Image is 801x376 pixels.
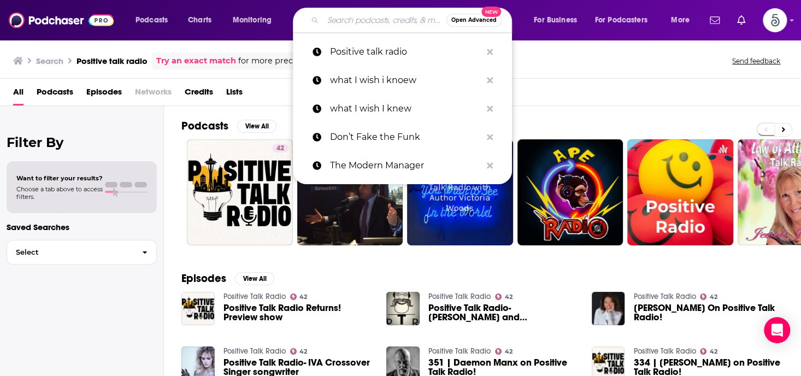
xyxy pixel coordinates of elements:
a: Positive Talk Radio [428,346,491,356]
button: Show profile menu [763,8,787,32]
a: PodcastsView All [181,119,276,133]
span: Positive Talk Radio- [PERSON_NAME] and [PERSON_NAME] sub for [PERSON_NAME] [428,303,579,322]
a: Positive Talk Radio Returns! Preview show [223,303,374,322]
p: what I wish I knew [330,95,481,123]
span: Monitoring [233,13,272,28]
a: 42 [495,293,513,300]
p: Saved Searches [7,222,157,232]
a: EpisodesView All [181,272,274,285]
a: Credits [185,83,213,105]
img: Holly Dowling On Positive Talk Radio! [592,292,625,325]
a: 42 [272,144,288,152]
span: 42 [276,143,284,154]
button: open menu [663,11,703,29]
p: Positive talk radio [330,38,481,66]
a: Holly Dowling On Positive Talk Radio! [633,303,784,322]
div: Open Intercom Messenger [764,317,790,343]
a: Try an exact match [156,55,236,67]
button: View All [235,272,274,285]
span: Select [7,249,133,256]
a: Positive Talk Radio [633,346,696,356]
a: Positive Talk Radio- Eric and Matt sub for Kevin [428,303,579,322]
h3: Search [36,56,63,66]
a: 42 [290,293,308,300]
img: Positive Talk Radio- Eric and Matt sub for Kevin [386,292,420,325]
span: for more precise results [238,55,333,67]
span: Want to filter your results? [16,174,103,182]
a: 42 [700,293,717,300]
button: open menu [128,11,182,29]
a: 42 [290,348,308,355]
a: Positive Talk Radio [223,346,286,356]
img: User Profile [763,8,787,32]
a: Positive talk radio [293,38,512,66]
span: Open Advanced [451,17,497,23]
a: Don’t Fake the Funk [293,123,512,151]
button: View All [237,120,276,133]
a: what I wish I knew [293,95,512,123]
span: Logged in as Spiral5-G2 [763,8,787,32]
button: Select [7,240,157,265]
a: Show notifications dropdown [705,11,724,30]
span: Networks [135,83,172,105]
span: Podcasts [136,13,168,28]
h2: Episodes [181,272,226,285]
span: 42 [710,295,717,299]
a: Positive Talk Radio [428,292,491,301]
span: 42 [299,349,307,354]
button: open menu [225,11,286,29]
button: Send feedback [729,56,784,66]
div: Search podcasts, credits, & more... [303,8,522,33]
span: [PERSON_NAME] On Positive Talk Radio! [633,303,784,322]
a: Lists [226,83,243,105]
a: 42 [700,348,717,355]
a: 42 [495,348,513,355]
span: 42 [299,295,307,299]
p: what I wish i knoew [330,66,481,95]
button: open menu [526,11,591,29]
p: Don’t Fake the Funk [330,123,481,151]
a: Episodes [86,83,122,105]
span: For Business [534,13,577,28]
a: 42 [187,139,293,245]
span: New [481,7,501,17]
a: Positive Talk Radio [223,292,286,301]
p: The Modern Manager [330,151,481,180]
span: More [671,13,690,28]
img: Positive Talk Radio Returns! Preview show [181,292,215,325]
a: All [13,83,23,105]
button: open menu [588,11,663,29]
a: Charts [181,11,218,29]
span: Charts [188,13,211,28]
h3: Positive talk radio [76,56,148,66]
span: 42 [505,349,513,354]
button: Open AdvancedNew [446,14,502,27]
h2: Filter By [7,134,157,150]
input: Search podcasts, credits, & more... [323,11,446,29]
span: For Podcasters [595,13,647,28]
span: 42 [505,295,513,299]
a: Positive Talk Radio [633,292,696,301]
a: what I wish i knoew [293,66,512,95]
a: Show notifications dropdown [733,11,750,30]
span: 42 [710,349,717,354]
a: 30 [297,139,403,245]
a: The Modern Manager [293,151,512,180]
a: Podcasts [37,83,73,105]
img: Podchaser - Follow, Share and Rate Podcasts [9,10,114,31]
h2: Podcasts [181,119,228,133]
span: Choose a tab above to access filters. [16,185,103,201]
